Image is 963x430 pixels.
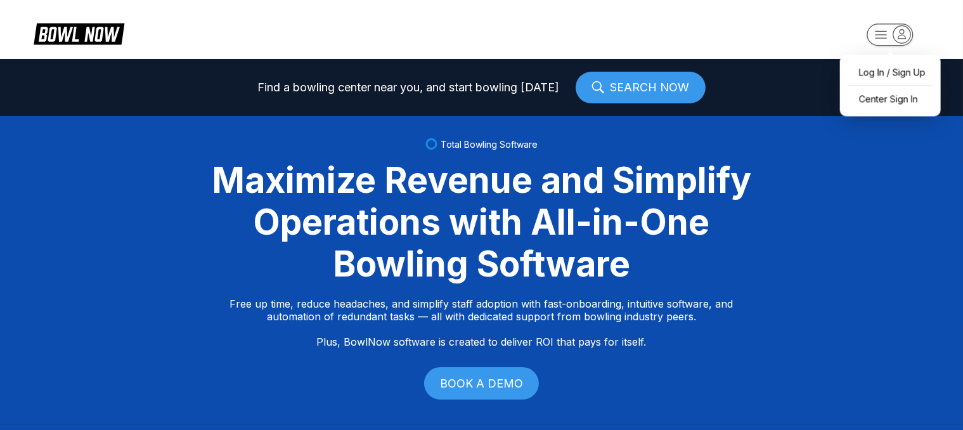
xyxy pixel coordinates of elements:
p: Free up time, reduce headaches, and simplify staff adoption with fast-onboarding, intuitive softw... [230,297,734,348]
span: Total Bowling Software [441,139,538,150]
a: Log In / Sign Up [846,61,934,83]
a: SEARCH NOW [576,72,706,103]
div: Maximize Revenue and Simplify Operations with All-in-One Bowling Software [197,159,767,285]
span: Find a bowling center near you, and start bowling [DATE] [258,81,560,94]
a: BOOK A DEMO [424,367,539,400]
a: Center Sign In [846,88,934,110]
